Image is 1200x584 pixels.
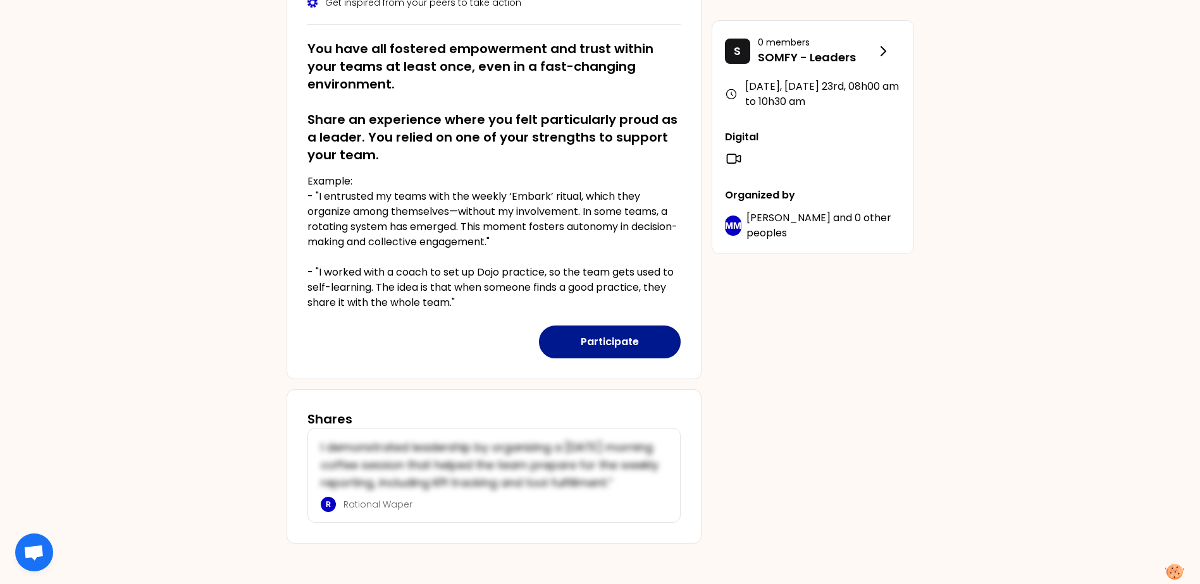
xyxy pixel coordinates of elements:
[307,174,681,310] p: Example: - "I entrusted my teams with the weekly ‘Embark’ ritual, which they organize among thems...
[343,498,660,511] p: Rational Waper
[725,219,741,232] p: MM
[734,42,741,60] p: S
[307,40,681,164] h2: You have all fostered empowerment and trust within your teams at least once, even in a fast-chang...
[746,210,901,241] p: and
[307,410,352,428] h3: Shares
[326,499,331,509] p: R
[746,210,891,240] span: 0 other peoples
[725,130,901,145] p: Digital
[746,210,831,225] span: [PERSON_NAME]
[539,325,681,358] button: Participate
[758,36,875,49] p: 0 members
[321,439,660,492] p: I demonstrated leadership by organizing a [DATE] morning coffee session that helped the team prep...
[15,533,53,571] div: Aprire la chat
[725,79,901,109] div: [DATE], [DATE] 23rd , 08h00 am to 10h30 am
[725,188,901,203] p: Organized by
[758,49,875,66] p: SOMFY - Leaders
